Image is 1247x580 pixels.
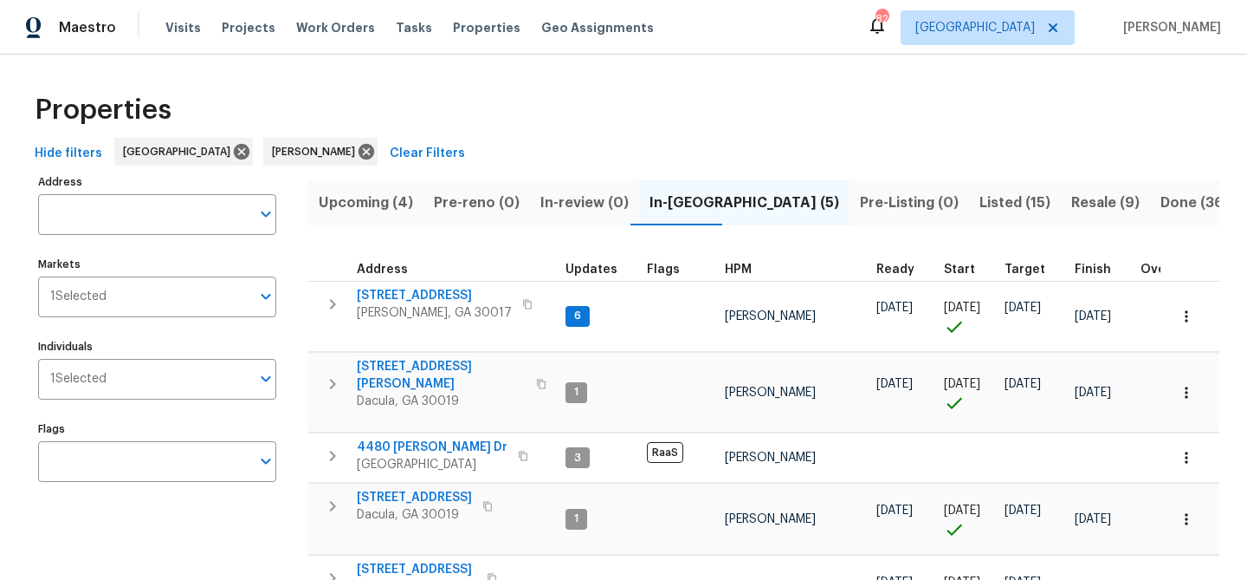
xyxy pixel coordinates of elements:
[319,191,413,215] span: Upcoming (4)
[1160,191,1238,215] span: Done (368)
[28,138,109,170] button: Hide filters
[357,304,512,322] span: [PERSON_NAME], GA 30017
[357,561,476,578] span: [STREET_ADDRESS]
[453,19,520,36] span: Properties
[1071,191,1140,215] span: Resale (9)
[357,489,472,506] span: [STREET_ADDRESS]
[1140,264,1186,276] span: Overall
[725,310,816,323] span: [PERSON_NAME]
[383,138,472,170] button: Clear Filters
[647,264,680,276] span: Flags
[1075,310,1111,323] span: [DATE]
[35,101,171,119] span: Properties
[944,302,980,314] span: [DATE]
[38,342,276,352] label: Individuals
[35,143,102,165] span: Hide filters
[254,449,278,473] button: Open
[647,442,683,463] span: RaaS
[649,191,839,215] span: In-[GEOGRAPHIC_DATA] (5)
[540,191,629,215] span: In-review (0)
[263,138,378,166] div: [PERSON_NAME]
[254,284,278,309] button: Open
[1005,302,1041,314] span: [DATE]
[38,177,276,187] label: Address
[944,505,980,517] span: [DATE]
[1005,264,1061,276] div: Target renovation project end date
[1075,264,1127,276] div: Projected renovation finish date
[567,512,585,526] span: 1
[38,424,276,434] label: Flags
[434,191,520,215] span: Pre-reno (0)
[296,19,375,36] span: Work Orders
[1140,264,1201,276] div: Days past target finish date
[875,10,888,28] div: 82
[937,353,998,433] td: Project started on time
[876,302,913,314] span: [DATE]
[390,143,465,165] span: Clear Filters
[123,143,237,160] span: [GEOGRAPHIC_DATA]
[944,378,980,390] span: [DATE]
[944,264,991,276] div: Actual renovation start date
[725,513,816,525] span: [PERSON_NAME]
[357,264,408,276] span: Address
[915,19,1035,36] span: [GEOGRAPHIC_DATA]
[1116,19,1221,36] span: [PERSON_NAME]
[876,378,913,390] span: [DATE]
[937,281,998,352] td: Project started on time
[541,19,654,36] span: Geo Assignments
[38,259,276,270] label: Markets
[1075,387,1111,399] span: [DATE]
[357,439,507,456] span: 4480 [PERSON_NAME] Dr
[50,372,107,387] span: 1 Selected
[357,393,526,410] span: Dacula, GA 30019
[979,191,1050,215] span: Listed (15)
[165,19,201,36] span: Visits
[567,451,588,466] span: 3
[254,202,278,226] button: Open
[59,19,116,36] span: Maestro
[1005,264,1045,276] span: Target
[937,484,998,555] td: Project started on time
[725,452,816,464] span: [PERSON_NAME]
[396,22,432,34] span: Tasks
[567,309,588,323] span: 6
[272,143,362,160] span: [PERSON_NAME]
[254,367,278,391] button: Open
[357,287,512,304] span: [STREET_ADDRESS]
[1075,264,1111,276] span: Finish
[567,385,585,400] span: 1
[222,19,275,36] span: Projects
[876,264,930,276] div: Earliest renovation start date (first business day after COE or Checkout)
[876,505,913,517] span: [DATE]
[725,387,816,399] span: [PERSON_NAME]
[1005,378,1041,390] span: [DATE]
[357,456,507,473] span: [GEOGRAPHIC_DATA]
[876,264,914,276] span: Ready
[944,264,975,276] span: Start
[357,506,472,524] span: Dacula, GA 30019
[860,191,959,215] span: Pre-Listing (0)
[1005,505,1041,517] span: [DATE]
[565,264,617,276] span: Updates
[357,358,526,393] span: [STREET_ADDRESS][PERSON_NAME]
[50,290,107,304] span: 1 Selected
[114,138,253,166] div: [GEOGRAPHIC_DATA]
[725,264,752,276] span: HPM
[1075,513,1111,525] span: [DATE]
